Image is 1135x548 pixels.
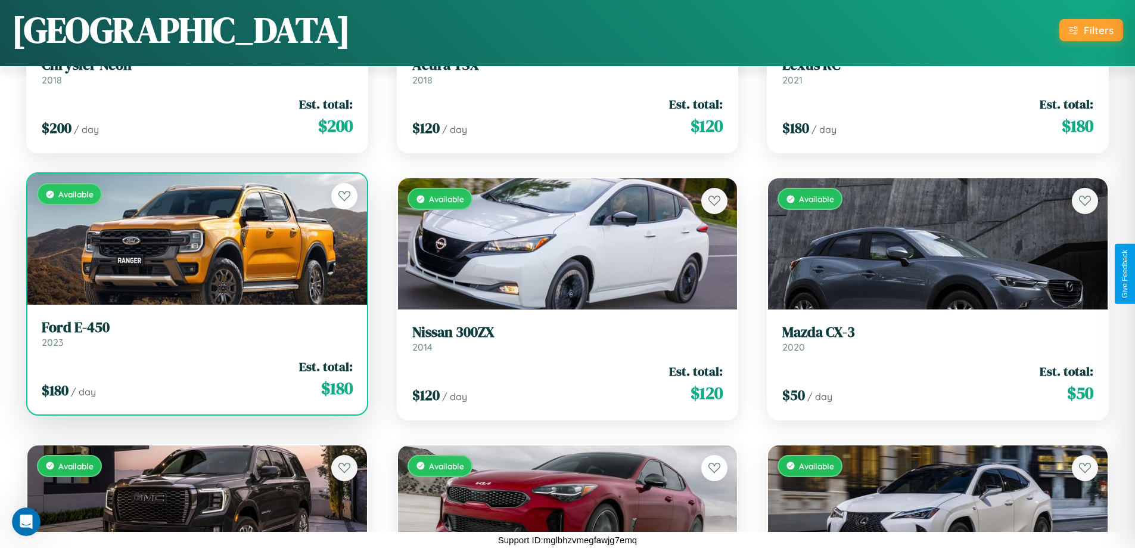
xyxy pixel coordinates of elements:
[782,118,809,138] span: $ 180
[1059,19,1123,41] button: Filters
[42,319,353,336] h3: Ford E-450
[811,123,837,135] span: / day
[412,74,433,86] span: 2018
[1121,250,1129,298] div: Give Feedback
[782,324,1093,341] h3: Mazda CX-3
[42,118,71,138] span: $ 200
[412,385,440,405] span: $ 120
[71,386,96,398] span: / day
[12,5,350,54] h1: [GEOGRAPHIC_DATA]
[42,336,63,348] span: 2023
[442,391,467,403] span: / day
[12,507,41,536] iframe: Intercom live chat
[669,363,723,380] span: Est. total:
[429,194,464,204] span: Available
[1040,95,1093,113] span: Est. total:
[42,319,353,348] a: Ford E-4502023
[412,324,723,341] h3: Nissan 300ZX
[1062,114,1093,138] span: $ 180
[782,385,805,405] span: $ 50
[58,189,94,199] span: Available
[799,461,834,471] span: Available
[318,114,353,138] span: $ 200
[321,376,353,400] span: $ 180
[782,74,803,86] span: 2021
[74,123,99,135] span: / day
[782,341,805,353] span: 2020
[1084,24,1114,36] div: Filters
[669,95,723,113] span: Est. total:
[691,381,723,405] span: $ 120
[1067,381,1093,405] span: $ 50
[807,391,832,403] span: / day
[691,114,723,138] span: $ 120
[498,532,637,548] p: Support ID: mglbhzvmegfawjg7emq
[42,380,69,400] span: $ 180
[412,341,433,353] span: 2014
[412,324,723,353] a: Nissan 300ZX2014
[429,461,464,471] span: Available
[1040,363,1093,380] span: Est. total:
[442,123,467,135] span: / day
[299,358,353,375] span: Est. total:
[299,95,353,113] span: Est. total:
[58,461,94,471] span: Available
[412,57,723,86] a: Acura TSX2018
[799,194,834,204] span: Available
[782,324,1093,353] a: Mazda CX-32020
[42,57,353,86] a: Chrysler Neon2018
[412,118,440,138] span: $ 120
[42,74,62,86] span: 2018
[782,57,1093,86] a: Lexus RC2021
